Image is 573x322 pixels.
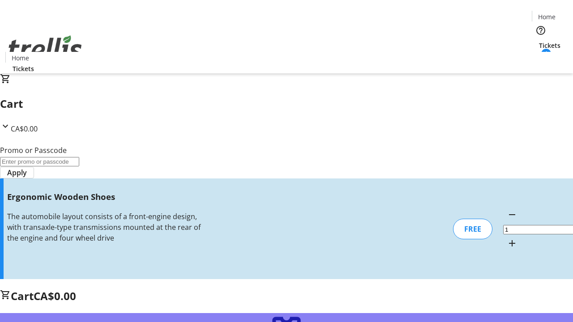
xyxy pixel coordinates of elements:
span: CA$0.00 [11,124,38,134]
span: Home [12,53,29,63]
button: Help [532,21,550,39]
span: Tickets [13,64,34,73]
span: Apply [7,167,27,178]
a: Home [6,53,34,63]
span: Home [538,12,556,21]
h3: Ergonomic Wooden Shoes [7,191,203,203]
span: Tickets [539,41,560,50]
a: Home [532,12,561,21]
img: Orient E2E Organization WaCTkDsiJL's Logo [5,25,85,70]
button: Increment by one [503,234,521,252]
button: Cart [532,50,550,68]
a: Tickets [5,64,41,73]
div: FREE [453,219,492,239]
div: The automobile layout consists of a front-engine design, with transaxle-type transmissions mounte... [7,211,203,243]
span: CA$0.00 [34,288,76,303]
a: Tickets [532,41,568,50]
button: Decrement by one [503,206,521,224]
